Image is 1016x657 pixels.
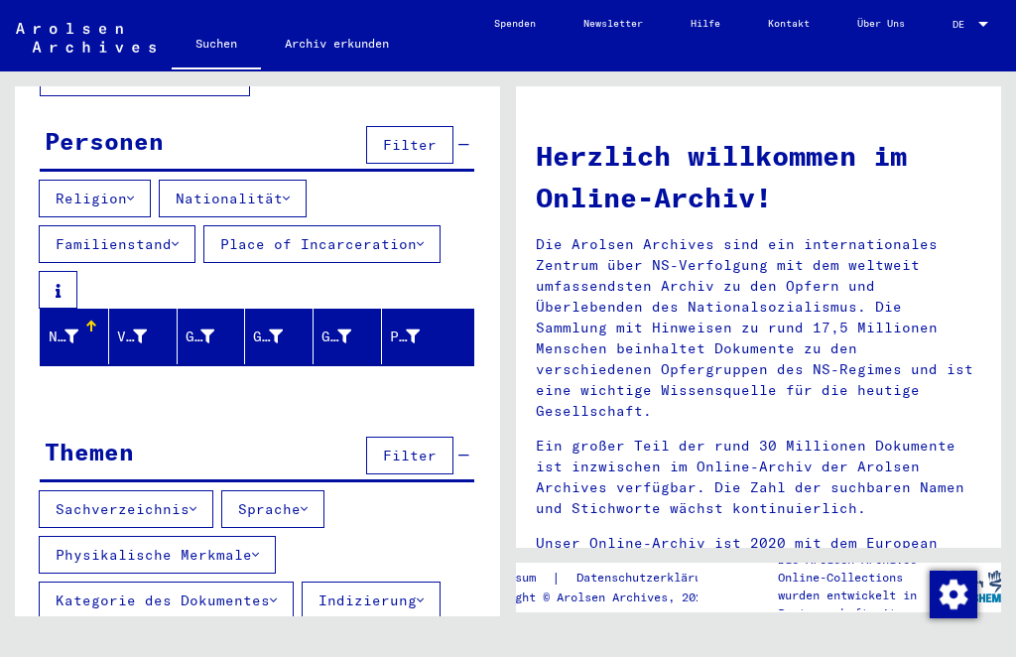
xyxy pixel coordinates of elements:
[39,582,294,619] button: Kategorie des Dokumentes
[253,327,283,347] div: Geburt‏
[221,490,324,528] button: Sprache
[16,23,156,53] img: Arolsen_neg.svg
[383,136,437,154] span: Filter
[366,437,453,474] button: Filter
[536,234,981,422] p: Die Arolsen Archives sind ein internationales Zentrum über NS-Verfolgung mit dem weltweit umfasse...
[952,19,974,30] span: DE
[321,321,381,352] div: Geburtsdatum
[930,571,977,618] img: Change consent
[382,309,473,364] mat-header-cell: Prisoner #
[186,321,245,352] div: Geburtsname
[245,309,314,364] mat-header-cell: Geburt‏
[186,327,215,347] div: Geburtsname
[45,434,134,469] div: Themen
[366,126,453,164] button: Filter
[39,225,195,263] button: Familienstand
[536,436,981,519] p: Ein großer Teil der rund 30 Millionen Dokumente ist inzwischen im Online-Archiv der Arolsen Archi...
[383,447,437,464] span: Filter
[778,551,941,587] p: Die Arolsen Archives Online-Collections
[390,327,420,347] div: Prisoner #
[39,490,213,528] button: Sachverzeichnis
[253,321,313,352] div: Geburt‏
[117,321,177,352] div: Vorname
[41,309,109,364] mat-header-cell: Nachname
[45,123,164,159] div: Personen
[203,225,441,263] button: Place of Incarceration
[49,321,108,352] div: Nachname
[159,180,307,217] button: Nationalität
[473,589,739,606] p: Copyright © Arolsen Archives, 2021
[39,180,151,217] button: Religion
[536,533,981,637] p: Unser Online-Archiv ist 2020 mit dem European Heritage Award / Europa Nostra Award 2020 ausgezeic...
[261,20,413,67] a: Archiv erkunden
[178,309,246,364] mat-header-cell: Geburtsname
[172,20,261,71] a: Suchen
[390,321,449,352] div: Prisoner #
[117,327,147,347] div: Vorname
[49,327,78,347] div: Nachname
[929,570,976,617] div: Change consent
[778,587,941,622] p: wurden entwickelt in Partnerschaft mit
[39,536,276,574] button: Physikalische Merkmale
[561,568,739,589] a: Datenschutzerklärung
[302,582,441,619] button: Indizierung
[536,135,981,218] h1: Herzlich willkommen im Online-Archiv!
[473,568,739,589] div: |
[321,327,351,347] div: Geburtsdatum
[314,309,382,364] mat-header-cell: Geburtsdatum
[109,309,178,364] mat-header-cell: Vorname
